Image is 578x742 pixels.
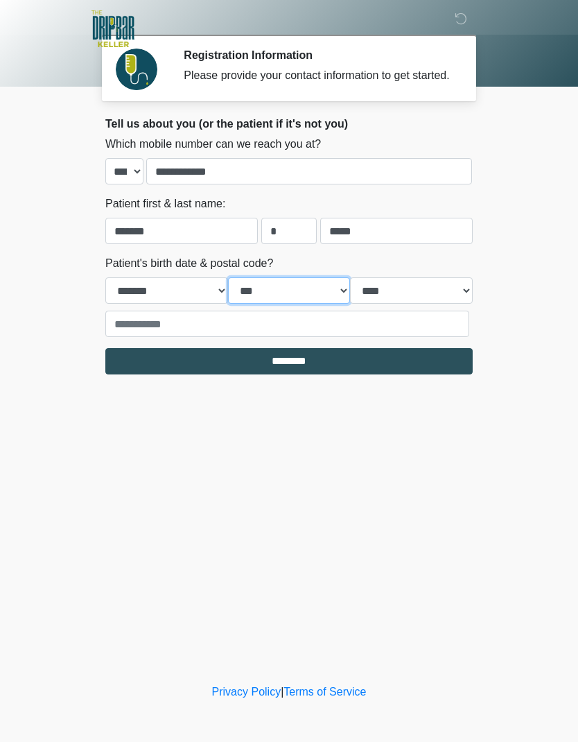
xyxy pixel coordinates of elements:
[212,686,281,698] a: Privacy Policy
[281,686,283,698] a: |
[116,49,157,90] img: Agent Avatar
[105,255,273,272] label: Patient's birth date & postal code?
[105,117,473,130] h2: Tell us about you (or the patient if it's not you)
[105,196,225,212] label: Patient first & last name:
[184,67,452,84] div: Please provide your contact information to get started.
[283,686,366,698] a: Terms of Service
[105,136,321,153] label: Which mobile number can we reach you at?
[91,10,134,47] img: The DRIPBaR - Keller Logo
